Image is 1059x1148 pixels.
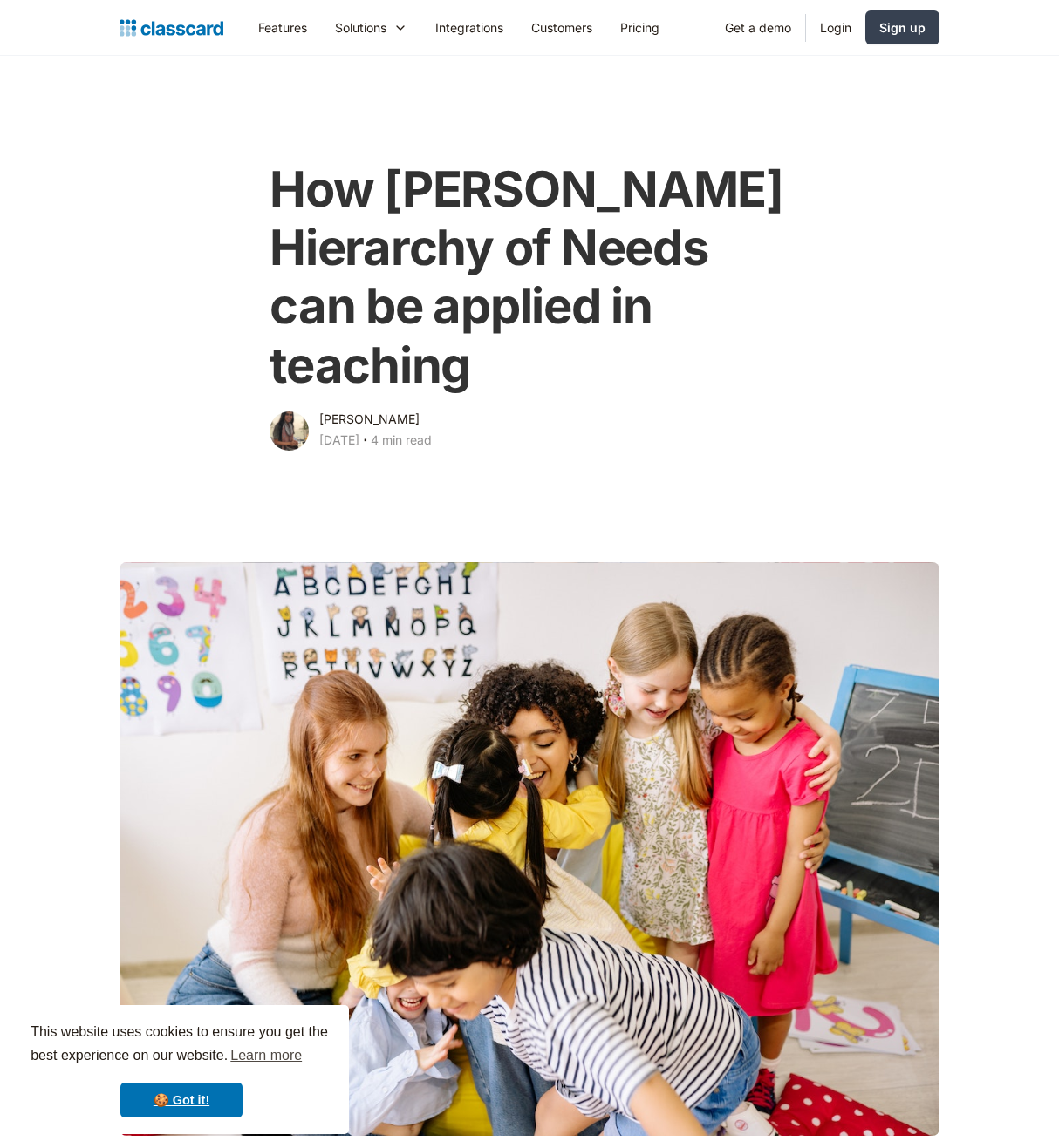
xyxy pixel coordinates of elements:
a: Features [244,8,321,47]
a: dismiss cookie message [120,1083,243,1117]
div: Solutions [335,18,386,37]
div: [DATE] [319,430,359,451]
h1: How [PERSON_NAME] Hierarchy of Needs can be applied in teaching [270,160,789,395]
div: cookieconsent [14,1005,349,1134]
a: Login [806,8,865,47]
a: home [120,16,223,40]
div: Sign up [879,18,926,37]
div: ‧ [359,430,371,454]
span: This website uses cookies to ensure you get the best experience on our website. [31,1022,332,1069]
a: Get a demo [711,8,805,47]
div: 4 min read [371,430,432,451]
div: Solutions [321,8,421,47]
a: Integrations [421,8,517,47]
div: [PERSON_NAME] [319,409,420,430]
a: Customers [517,8,606,47]
a: learn more about cookies [228,1043,304,1069]
a: Sign up [865,10,939,44]
a: Pricing [606,8,673,47]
